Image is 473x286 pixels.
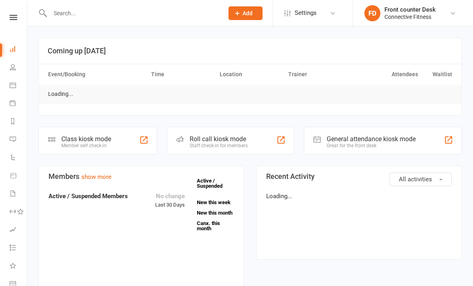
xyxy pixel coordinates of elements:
a: Canx. this month [197,221,234,231]
div: FD [364,5,380,21]
button: All activities [390,172,452,186]
th: Waitlist [422,64,456,85]
a: Reports [10,113,28,131]
a: People [10,59,28,77]
div: Great for the front desk [327,143,416,148]
a: Calendar [10,77,28,95]
th: Location [216,64,285,85]
a: Assessments [10,221,28,239]
h3: Coming up [DATE] [48,47,453,55]
span: All activities [399,176,432,183]
th: Attendees [353,64,422,85]
a: Dashboard [10,41,28,59]
div: Staff check-in for members [190,143,248,148]
a: What's New [10,258,28,276]
div: No change [155,191,185,201]
h3: Members [49,172,234,181]
th: Time [148,64,216,85]
div: Roll call kiosk mode [190,135,248,143]
span: Add [243,10,253,16]
div: General attendance kiosk mode [327,135,416,143]
a: Payments [10,95,28,113]
td: Loading... [44,85,77,103]
a: show more [81,173,111,181]
div: Class kiosk mode [61,135,111,143]
a: Product Sales [10,167,28,185]
a: Active / Suspended [193,172,228,195]
button: Add [228,6,263,20]
a: New this week [197,200,234,205]
span: Settings [295,4,317,22]
div: Last 30 Days [155,191,185,209]
div: Member self check-in [61,143,111,148]
p: Loading... [266,191,452,201]
th: Trainer [285,64,353,85]
div: Front counter Desk [384,6,436,13]
a: New this month [197,210,234,215]
div: Connective Fitness [384,13,436,20]
strong: Active / Suspended Members [49,193,128,200]
th: Event/Booking [44,64,148,85]
input: Search... [48,8,218,19]
h3: Recent Activity [266,172,452,181]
